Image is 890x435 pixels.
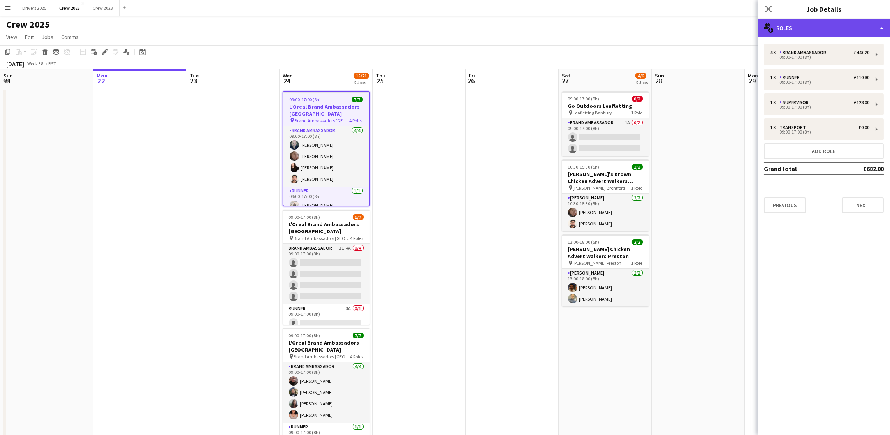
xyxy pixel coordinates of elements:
button: Crew 2023 [86,0,120,16]
span: 2/2 [632,239,643,245]
div: Brand Ambassador [779,50,829,55]
span: 7/7 [352,97,363,102]
span: 1/7 [353,214,364,220]
app-card-role: Brand Ambassador4/409:00-17:00 (8h)[PERSON_NAME][PERSON_NAME][PERSON_NAME][PERSON_NAME] [283,362,370,423]
span: 1 Role [631,185,643,191]
span: 25 [375,76,385,85]
span: Sat [562,72,570,79]
span: Brand Ambassadors [GEOGRAPHIC_DATA] [294,354,350,359]
span: 7/7 [353,333,364,338]
app-card-role: Brand Ambassador1A0/209:00-17:00 (8h) [562,118,649,156]
app-card-role: Brand Ambassador1I4A0/409:00-17:00 (8h) [283,244,370,304]
span: 4/6 [635,73,646,79]
div: BST [48,61,56,67]
td: Grand total [764,162,837,175]
a: Edit [22,32,37,42]
div: [DATE] [6,60,24,68]
span: Fri [469,72,475,79]
td: £682.00 [837,162,884,175]
app-job-card: 09:00-17:00 (8h)0/2Go Outdoors Leafletting Leafletting Banbury1 RoleBrand Ambassador1A0/209:00-17... [562,91,649,156]
h3: [PERSON_NAME]'s Brown Chicken Advert Walkers Brentford [562,171,649,185]
span: Thu [376,72,385,79]
span: [PERSON_NAME] Preston [573,260,622,266]
div: Runner [779,75,803,80]
span: 4 Roles [350,118,363,123]
app-job-card: 13:00-18:00 (5h)2/2[PERSON_NAME] Chicken Advert Walkers Preston [PERSON_NAME] Preston1 Role[PERSO... [562,234,649,306]
button: Previous [764,197,806,213]
div: Supervisor [779,100,812,105]
span: [PERSON_NAME] Brentford [573,185,626,191]
span: Comms [61,33,79,41]
div: £0.00 [858,125,869,130]
span: 24 [281,76,293,85]
span: 29 [747,76,758,85]
div: 1 x [770,125,779,130]
app-card-role: Runner1/109:00-17:00 (8h)[PERSON_NAME] [283,187,369,213]
a: View [3,32,20,42]
span: Mon [748,72,758,79]
span: 4 Roles [350,235,364,241]
span: 27 [561,76,570,85]
h1: Crew 2025 [6,19,50,30]
app-card-role: [PERSON_NAME]2/213:00-18:00 (5h)[PERSON_NAME][PERSON_NAME] [562,269,649,306]
h3: L'Oreal Brand Ambassadors [GEOGRAPHIC_DATA] [283,221,370,235]
span: 28 [654,76,664,85]
button: Next [842,197,884,213]
div: £110.80 [854,75,869,80]
div: £443.20 [854,50,869,55]
div: 09:00-17:00 (8h) [770,105,869,109]
span: Brand Ambassadors [GEOGRAPHIC_DATA] [294,235,350,241]
span: View [6,33,17,41]
button: Add role [764,143,884,159]
span: 09:00-17:00 (8h) [289,333,320,338]
div: 3 Jobs [354,79,369,85]
app-card-role: [PERSON_NAME]2/210:30-15:30 (5h)[PERSON_NAME][PERSON_NAME] [562,194,649,231]
span: 1 Role [631,110,643,116]
span: Mon [97,72,107,79]
span: 1 Role [631,260,643,266]
app-card-role: Brand Ambassador4/409:00-17:00 (8h)[PERSON_NAME][PERSON_NAME][PERSON_NAME][PERSON_NAME] [283,126,369,187]
span: 09:00-17:00 (8h) [568,96,600,102]
div: £128.00 [854,100,869,105]
span: Jobs [42,33,53,41]
div: Transport [779,125,809,130]
span: Wed [283,72,293,79]
div: 1 x [770,100,779,105]
div: 1 x [770,75,779,80]
div: 4 x [770,50,779,55]
h3: L'Oreal Brand Ambassadors [GEOGRAPHIC_DATA] [283,103,369,117]
span: 10:30-15:30 (5h) [568,164,600,170]
span: 26 [468,76,475,85]
span: Edit [25,33,34,41]
span: Brand Ambassadors [GEOGRAPHIC_DATA] [295,118,350,123]
span: Tue [190,72,199,79]
button: Crew 2025 [53,0,86,16]
span: Leafletting Banbury [573,110,612,116]
h3: [PERSON_NAME] Chicken Advert Walkers Preston [562,246,649,260]
span: 0/2 [632,96,643,102]
a: Jobs [39,32,56,42]
div: 3 Jobs [636,79,648,85]
span: 2/2 [632,164,643,170]
span: 22 [95,76,107,85]
span: Sun [655,72,664,79]
a: Comms [58,32,82,42]
app-job-card: 09:00-17:00 (8h)1/7L'Oreal Brand Ambassadors [GEOGRAPHIC_DATA] Brand Ambassadors [GEOGRAPHIC_DATA... [283,210,370,325]
app-card-role: Runner3A0/109:00-17:00 (8h) [283,304,370,331]
span: 09:00-17:00 (8h) [289,214,320,220]
span: 15/21 [354,73,369,79]
div: 09:00-17:00 (8h) [770,55,869,59]
app-job-card: 10:30-15:30 (5h)2/2[PERSON_NAME]'s Brown Chicken Advert Walkers Brentford [PERSON_NAME] Brentford... [562,159,649,231]
div: 09:00-17:00 (8h) [770,80,869,84]
span: 4 Roles [350,354,364,359]
h3: Job Details [758,4,890,14]
div: 09:00-17:00 (8h) [770,130,869,134]
span: 23 [188,76,199,85]
app-job-card: 09:00-17:00 (8h)7/7L'Oreal Brand Ambassadors [GEOGRAPHIC_DATA] Brand Ambassadors [GEOGRAPHIC_DATA... [283,91,370,206]
div: Roles [758,19,890,37]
